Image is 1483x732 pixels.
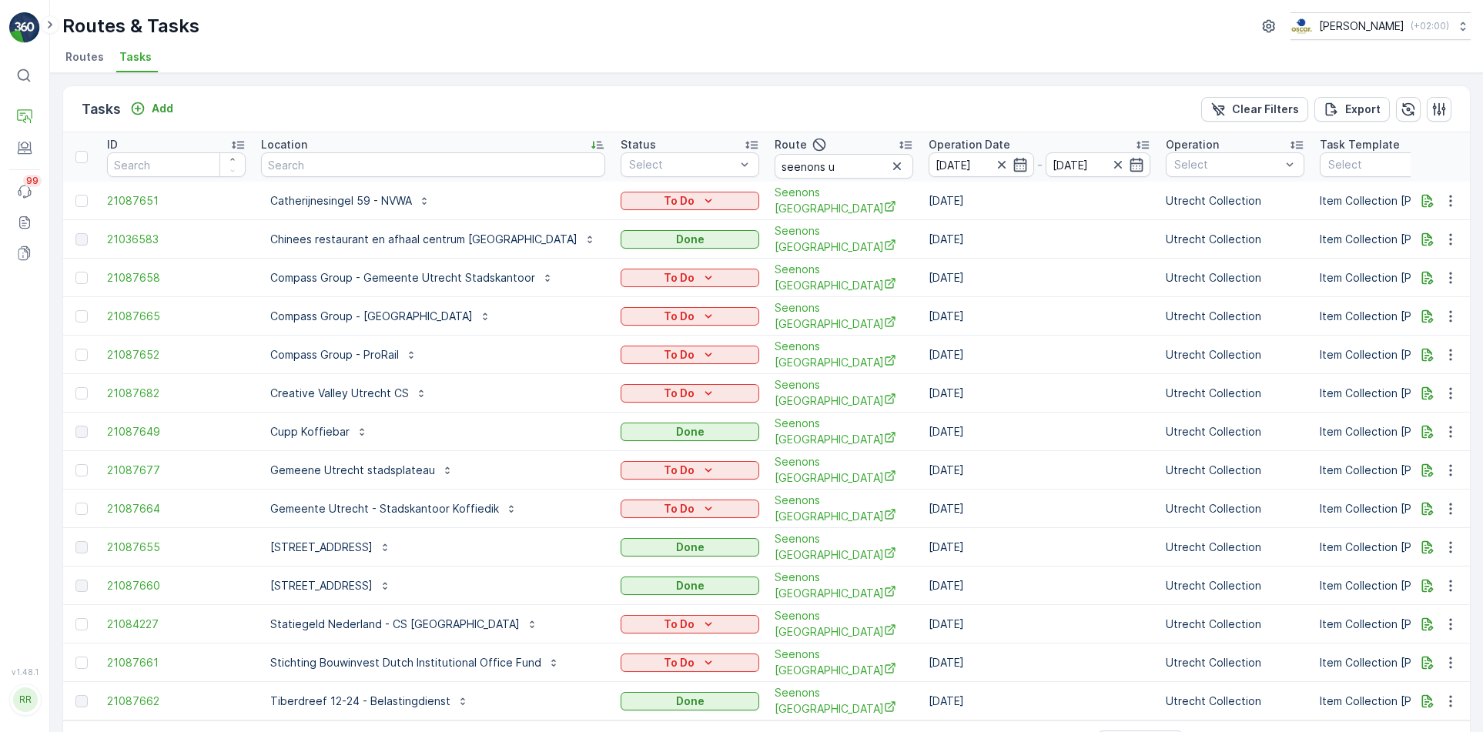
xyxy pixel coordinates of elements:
a: Seenons Utrecht [775,185,913,216]
span: 21087660 [107,578,246,593]
p: Statiegeld Nederland - CS [GEOGRAPHIC_DATA] [270,617,520,632]
p: Done [676,578,705,593]
span: v 1.48.1 [9,667,40,677]
span: 21087658 [107,270,246,286]
p: Done [676,540,705,555]
p: Route [775,137,807,152]
span: 21087649 [107,424,246,440]
td: Utrecht Collection [1158,643,1312,682]
a: Seenons Utrecht [775,300,913,332]
a: Seenons Utrecht [775,570,913,601]
p: Select [1328,157,1462,172]
p: [PERSON_NAME] [1319,18,1404,34]
span: Seenons [GEOGRAPHIC_DATA] [775,416,913,447]
td: Utrecht Collection [1158,567,1312,605]
p: Routes & Tasks [62,14,199,38]
div: Toggle Row Selected [75,618,88,630]
p: ( +02:00 ) [1411,20,1449,32]
div: Toggle Row Selected [75,233,88,246]
a: 21087661 [107,655,246,670]
p: 99 [26,175,38,187]
a: Seenons Utrecht [775,416,913,447]
p: To Do [664,617,695,632]
a: 21087652 [107,347,246,363]
button: To Do [621,269,759,287]
p: Stichting Bouwinvest Dutch Institutional Office Fund [270,655,541,670]
div: Toggle Row Selected [75,657,88,669]
p: To Do [664,347,695,363]
p: Tiberdreef 12-24 - Belastingdienst [270,694,450,709]
button: Done [621,692,759,710]
div: Toggle Row Selected [75,310,88,323]
button: Clear Filters [1201,97,1308,122]
a: Seenons Utrecht [775,377,913,409]
span: Seenons [GEOGRAPHIC_DATA] [775,185,913,216]
input: dd/mm/yyyy [929,152,1034,177]
button: To Do [621,346,759,364]
p: To Do [664,501,695,516]
td: Utrecht Collection [1158,182,1312,220]
p: Catherijnesingel 59 - NVWA [270,193,412,209]
span: Seenons [GEOGRAPHIC_DATA] [775,570,913,601]
img: basis-logo_rgb2x.png [1291,18,1313,35]
a: 21087651 [107,193,246,209]
button: [PERSON_NAME](+02:00) [1291,12,1471,40]
p: [STREET_ADDRESS] [270,578,373,593]
span: Seenons [GEOGRAPHIC_DATA] [775,262,913,293]
a: 21036583 [107,232,246,247]
button: Gemeene Utrecht stadsplateau [261,458,463,483]
span: Seenons [GEOGRAPHIC_DATA] [775,685,913,717]
a: 21084227 [107,617,246,632]
button: To Do [621,307,759,326]
button: Compass Group - ProRail [261,343,427,367]
td: Utrecht Collection [1158,413,1312,451]
button: To Do [621,192,759,210]
input: Search [107,152,246,177]
span: Seenons [GEOGRAPHIC_DATA] [775,647,913,678]
td: [DATE] [921,220,1158,259]
div: Toggle Row Selected [75,349,88,361]
td: [DATE] [921,682,1158,720]
button: Done [621,538,759,557]
p: To Do [664,386,695,401]
p: Done [676,232,705,247]
a: 21087677 [107,463,246,478]
p: Gemeene Utrecht stadsplateau [270,463,435,478]
button: [STREET_ADDRESS] [261,535,400,560]
span: Seenons [GEOGRAPHIC_DATA] [775,454,913,486]
button: Statiegeld Nederland - CS [GEOGRAPHIC_DATA] [261,612,547,637]
p: To Do [664,309,695,324]
td: [DATE] [921,182,1158,220]
td: [DATE] [921,336,1158,374]
p: Operation [1166,137,1219,152]
button: [STREET_ADDRESS] [261,573,400,598]
p: Status [621,137,656,152]
p: To Do [664,463,695,478]
p: To Do [664,270,695,286]
span: Seenons [GEOGRAPHIC_DATA] [775,300,913,332]
a: 21087665 [107,309,246,324]
td: [DATE] [921,643,1158,682]
a: 21087664 [107,501,246,516]
button: Add [124,99,179,118]
td: Utrecht Collection [1158,605,1312,643]
span: Seenons [GEOGRAPHIC_DATA] [775,531,913,563]
td: Utrecht Collection [1158,682,1312,720]
input: Search [775,154,913,179]
span: Tasks [119,49,152,65]
div: Toggle Row Selected [75,426,88,438]
td: Utrecht Collection [1158,490,1312,528]
a: 21087662 [107,694,246,709]
div: Toggle Row Selected [75,503,88,515]
p: Clear Filters [1232,102,1299,117]
td: [DATE] [921,605,1158,643]
a: Seenons Utrecht [775,223,913,255]
button: Compass Group - Gemeente Utrecht Stadskantoor [261,266,563,290]
span: 21087655 [107,540,246,555]
span: Seenons [GEOGRAPHIC_DATA] [775,493,913,524]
